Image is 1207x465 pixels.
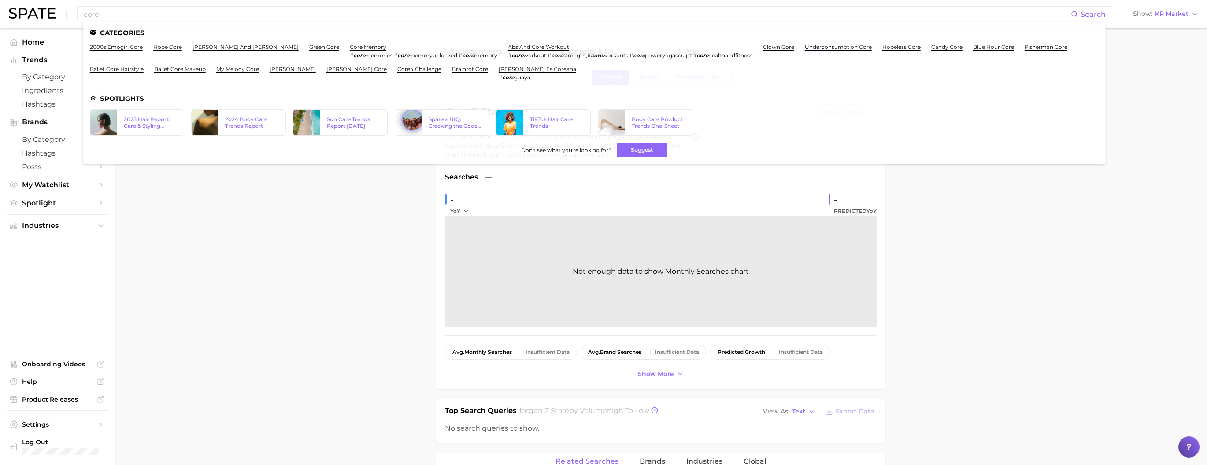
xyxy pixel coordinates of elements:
[450,206,469,216] button: YoY
[931,44,963,50] a: candy core
[394,52,397,59] span: #
[7,375,107,388] a: Help
[216,66,259,72] a: my melody core
[529,406,569,415] span: gen z stare
[225,116,278,129] div: 2024 Body Care Trends Report
[22,181,93,189] span: My Watchlist
[326,66,387,72] a: [PERSON_NAME] core
[834,206,877,216] span: Predicted
[511,52,523,59] em: core
[530,116,583,129] div: TikTok Hair Care Trends
[397,66,441,72] a: core4 challenge
[7,70,107,84] a: by Category
[1081,10,1106,19] span: Search
[452,349,512,355] span: monthly searches
[22,395,93,403] span: Product Releases
[598,109,692,136] a: Body Care Product Trends One-Sheet
[548,52,551,59] span: #
[496,109,591,136] a: TikTok Hair Care Trends
[581,345,707,360] button: avg.brand searchesInsufficient Data
[7,393,107,406] a: Product Releases
[270,66,316,72] a: [PERSON_NAME]
[710,345,830,360] button: predicted growthInsufficient Data
[1131,8,1200,20] button: ShowKR Market
[450,193,475,207] div: -
[445,172,478,182] span: Searches
[588,349,600,355] abbr: average
[633,52,645,59] em: core
[519,405,649,418] h2: for by Volume
[397,52,409,59] em: core
[7,435,107,458] a: Log out. Currently logged in with e-mail doyeon@spate.nyc.
[350,52,497,59] div: , ,
[353,52,365,59] em: core
[445,345,577,360] button: avg.monthly searchesInsufficient Data
[22,73,93,81] span: by Category
[638,370,674,378] span: Show more
[462,52,474,59] em: core
[22,420,93,428] span: Settings
[22,199,93,207] span: Spotlight
[7,219,107,232] button: Industries
[973,44,1014,50] a: blue hour core
[882,44,921,50] a: hopeless core
[90,44,143,50] a: 2000s emogirl core
[693,52,696,59] span: #
[655,349,699,355] div: Insufficient Data
[834,193,877,207] div: -
[591,52,603,59] em: core
[193,44,299,50] a: [PERSON_NAME] and [PERSON_NAME]
[499,74,502,81] span: #
[7,160,107,174] a: Posts
[429,116,482,129] div: Spate x NIQ: Cracking the Code of TikTok Shop
[617,143,667,157] button: Suggest
[124,116,177,129] div: 2025 Hair Report: Care & Styling Products
[459,52,462,59] span: #
[761,406,817,417] button: View AsText
[836,408,874,415] span: Export Data
[409,52,457,59] span: memoryunlocked
[508,52,752,59] div: , , , ,
[1155,11,1188,16] span: KR Market
[309,44,339,50] a: green core
[350,44,386,50] a: core memory
[22,86,93,95] span: Ingredients
[588,349,641,355] span: brand searches
[718,349,765,355] span: predicted growth
[636,368,686,380] button: Show more
[7,196,107,210] a: Spotlight
[445,423,877,434] div: No search queries to show.
[7,418,107,431] a: Settings
[452,349,464,355] abbr: average
[763,409,789,414] span: View As
[191,109,286,136] a: 2024 Body Care Trends Report
[696,52,708,59] em: core
[551,52,563,59] em: core
[779,349,823,355] div: Insufficient Data
[153,44,182,50] a: hope core
[365,52,392,59] span: memories
[22,149,93,157] span: Hashtags
[632,116,685,129] div: Body Care Product Trends One-Sheet
[587,52,591,59] span: #
[629,52,633,59] span: #
[90,66,144,72] a: ballet core hairstyle
[452,66,488,72] a: brainrot core
[22,118,93,126] span: Brands
[563,52,586,59] span: strength
[9,8,56,19] img: SPATE
[7,357,107,371] a: Onboarding Videos
[445,405,517,418] h1: Top Search Queries
[514,74,530,81] span: guaya
[508,52,511,59] span: #
[607,406,649,415] span: high to low
[22,100,93,108] span: Hashtags
[823,405,877,418] button: Export Data
[792,409,805,414] span: Text
[603,52,628,59] span: workouts
[90,95,1099,102] li: Spotlights
[7,97,107,111] a: Hashtags
[327,116,380,129] div: Sun Care Trends Report [DATE]
[22,222,93,230] span: Industries
[22,378,93,386] span: Help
